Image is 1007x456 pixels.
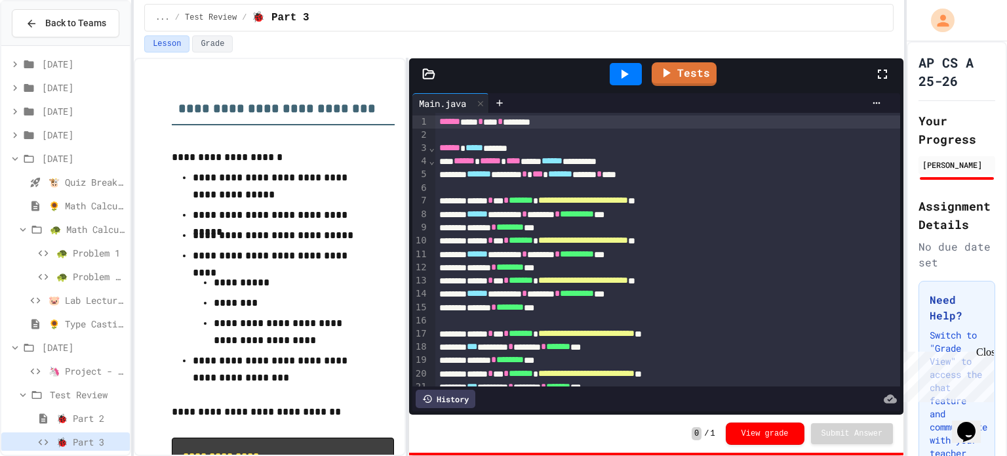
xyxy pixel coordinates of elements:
span: 🐢 Problem 1 [56,246,125,260]
span: Submit Answer [821,428,883,439]
div: 19 [412,354,429,367]
span: Fold line [429,155,435,166]
span: Fold line [429,142,435,153]
span: [DATE] [42,57,125,71]
span: Back to Teams [45,16,106,30]
button: Lesson [144,35,189,52]
span: 1 [710,428,715,439]
div: 21 [412,381,429,394]
div: Chat with us now!Close [5,5,90,83]
span: 🐞 Part 3 [56,435,125,449]
span: Test Review [185,12,237,23]
h3: Need Help? [930,292,984,323]
span: 🐢 Math Calculations Practice [50,222,125,236]
div: 20 [412,367,429,381]
span: [DATE] [42,104,125,118]
span: / [704,428,709,439]
button: Back to Teams [12,9,119,37]
div: 11 [412,248,429,261]
div: My Account [917,5,958,35]
div: 6 [412,182,429,195]
div: Main.java [412,93,489,113]
span: 🐢 Problem 2: Mission Resource Calculator [56,270,125,283]
div: 7 [412,194,429,207]
span: / [175,12,180,23]
span: 🌻 Math Calculations Notes [49,199,125,213]
span: 0 [692,427,701,440]
button: Grade [192,35,233,52]
div: [PERSON_NAME] [922,159,991,171]
div: 17 [412,327,429,341]
iframe: chat widget [898,346,994,402]
iframe: chat widget [952,404,994,443]
span: Test Review [50,388,125,402]
span: [DATE] [42,152,125,165]
div: 2 [412,129,429,142]
button: View grade [726,423,804,445]
div: 5 [412,168,429,181]
div: 15 [412,301,429,314]
span: 🐞 Part 3 [252,10,309,26]
div: History [416,390,475,408]
span: 🐮 Quiz Break - Output Practice [49,175,125,189]
div: 4 [412,155,429,168]
span: [DATE] [42,341,125,354]
h2: Your Progress [918,112,995,148]
span: ... [155,12,170,23]
div: 10 [412,234,429,247]
a: Tests [652,62,717,86]
div: 3 [412,142,429,155]
span: 🐞 Part 2 [56,411,125,425]
span: / [242,12,247,23]
div: 8 [412,208,429,221]
div: 18 [412,341,429,354]
div: 14 [412,287,429,301]
span: 🌻 Type Casting & Rounding Notes [49,317,125,331]
h1: AP CS A 25-26 [918,53,995,90]
div: No due date set [918,239,995,270]
div: Main.java [412,96,473,110]
button: Submit Answer [811,423,894,444]
span: [DATE] [42,81,125,94]
div: 9 [412,221,429,234]
span: [DATE] [42,128,125,142]
span: 🐷 Lab Lecture - Type Casting & Rounding [49,293,125,307]
span: 🦄 Project - Hidden Figures: Launch Weight Calculator [49,364,125,378]
div: 13 [412,274,429,287]
div: 12 [412,261,429,274]
div: 1 [412,115,429,129]
h2: Assignment Details [918,197,995,234]
div: 16 [412,314,429,327]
